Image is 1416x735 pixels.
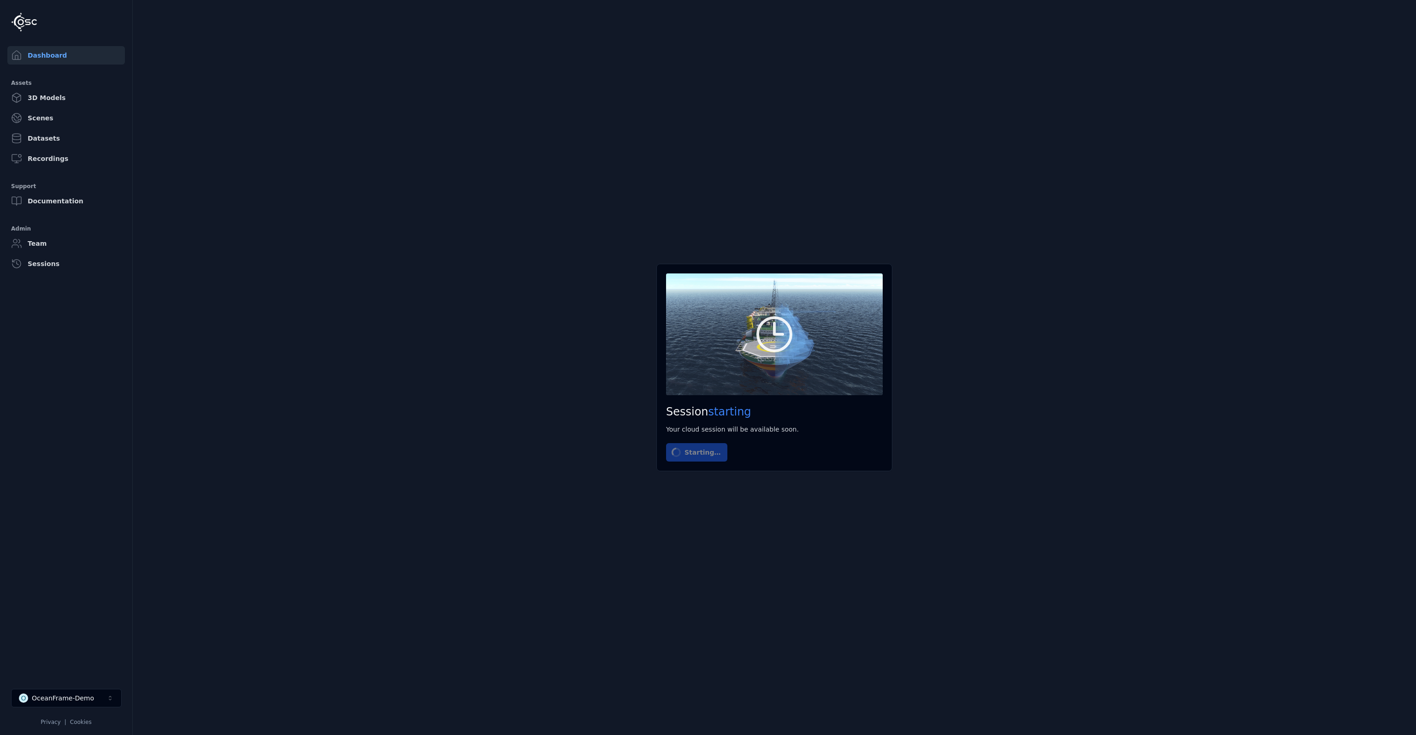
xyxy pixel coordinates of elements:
[666,443,727,462] button: Starting…
[666,404,883,419] h2: Session
[70,719,92,725] a: Cookies
[666,425,883,434] div: Your cloud session will be available soon.
[7,234,125,253] a: Team
[19,694,28,703] div: O
[65,719,66,725] span: |
[11,181,121,192] div: Support
[11,689,122,707] button: Select a workspace
[41,719,60,725] a: Privacy
[7,46,125,65] a: Dashboard
[7,255,125,273] a: Sessions
[7,149,125,168] a: Recordings
[708,405,751,418] span: starting
[7,89,125,107] a: 3D Models
[32,694,94,703] div: OceanFrame-Demo
[7,129,125,148] a: Datasets
[11,77,121,89] div: Assets
[7,192,125,210] a: Documentation
[11,12,37,32] img: Logo
[7,109,125,127] a: Scenes
[11,223,121,234] div: Admin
